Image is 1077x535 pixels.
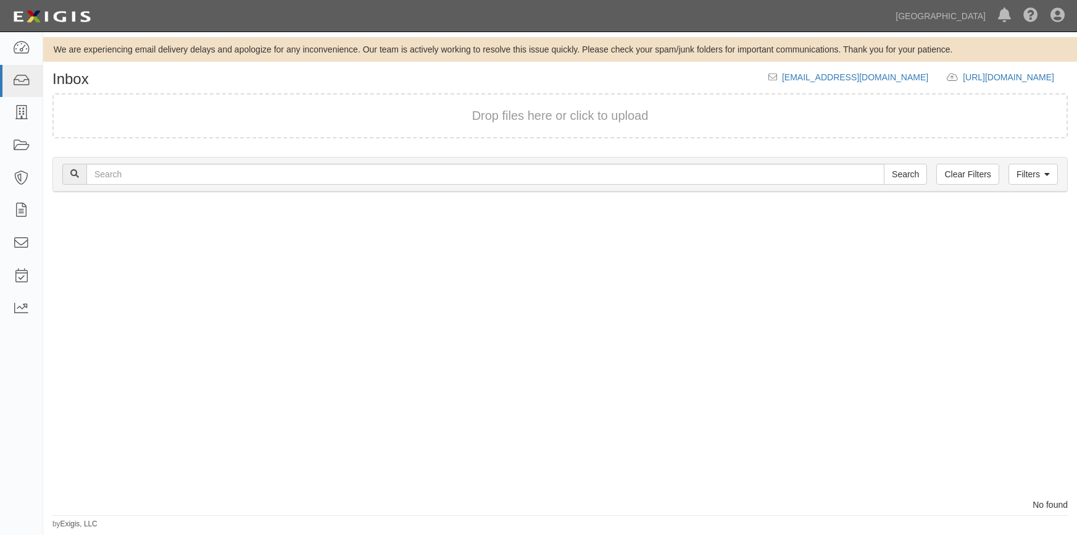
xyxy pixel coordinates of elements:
input: Search [86,164,884,185]
a: [GEOGRAPHIC_DATA] [889,4,992,28]
div: We are experiencing email delivery delays and apologize for any inconvenience. Our team is active... [43,43,1077,56]
a: [EMAIL_ADDRESS][DOMAIN_NAME] [782,72,928,82]
small: by [52,519,98,529]
a: [URL][DOMAIN_NAME] [963,72,1068,82]
input: Search [884,164,927,185]
a: Clear Filters [936,164,999,185]
div: No found [43,499,1077,511]
a: Filters [1008,164,1058,185]
h1: Inbox [52,71,89,87]
img: logo-5460c22ac91f19d4615b14bd174203de0afe785f0fc80cf4dbbc73dc1793850b.png [9,6,94,28]
i: Help Center - Complianz [1023,9,1038,23]
a: Exigis, LLC [60,520,98,528]
button: Drop files here or click to upload [472,107,649,125]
